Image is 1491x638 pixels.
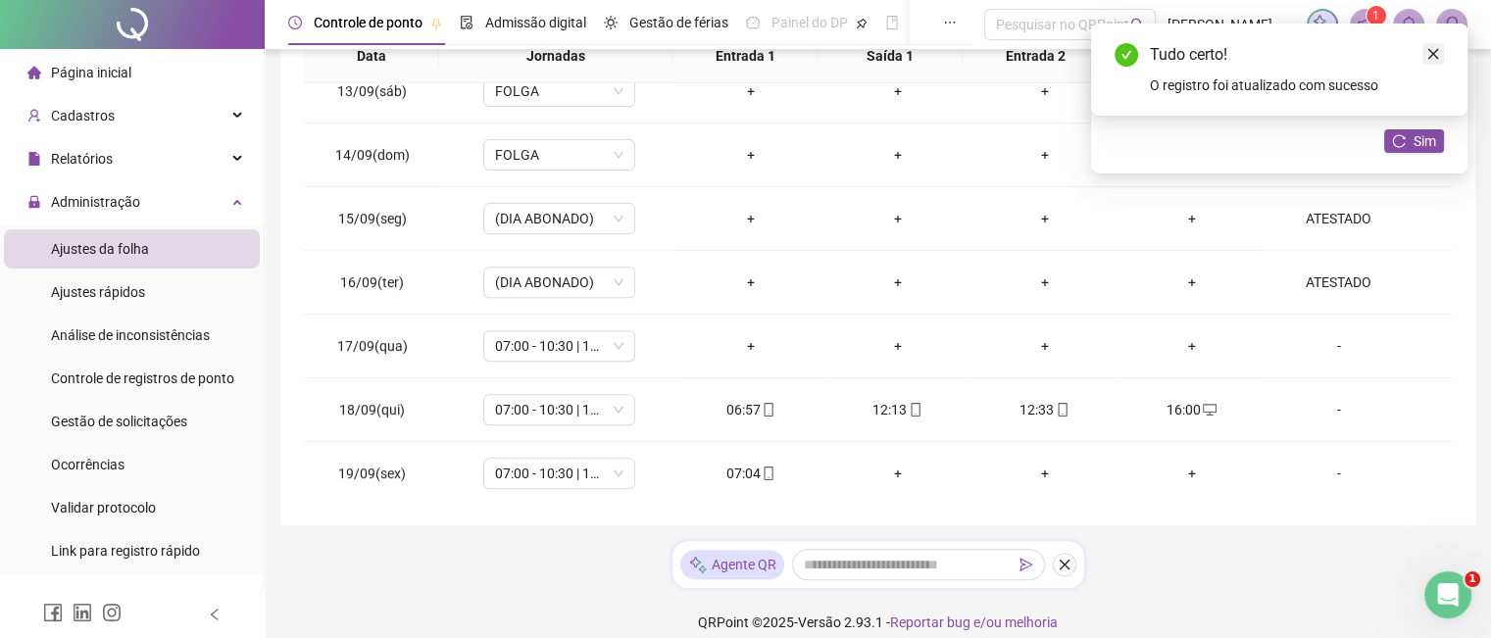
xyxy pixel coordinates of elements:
[1134,208,1250,229] div: +
[460,16,473,29] span: file-done
[439,29,672,83] th: Jornadas
[495,331,623,361] span: 07:00 - 10:30 | 11:00 - 16:18
[1134,271,1250,293] div: +
[335,147,410,163] span: 14/09(dom)
[340,274,404,290] span: 16/09(ter)
[51,108,115,123] span: Cadastros
[987,463,1103,484] div: +
[208,608,222,621] span: left
[1367,6,1386,25] sup: 1
[43,603,63,622] span: facebook
[693,463,809,484] div: 07:04
[746,16,760,29] span: dashboard
[840,463,956,484] div: +
[963,29,1108,83] th: Entrada 2
[1280,463,1396,484] div: -
[51,414,187,429] span: Gestão de solicitações
[885,16,899,29] span: book
[693,335,809,357] div: +
[288,16,302,29] span: clock-circle
[693,80,809,102] div: +
[304,29,439,83] th: Data
[495,204,623,233] span: (DIA ABONADO)
[51,500,156,515] span: Validar protocolo
[987,399,1103,420] div: 12:33
[430,18,442,29] span: pushpin
[1019,558,1033,571] span: send
[1134,463,1250,484] div: +
[495,395,623,424] span: 07:00 - 10:30 | 11:00 - 16:18
[495,140,623,170] span: FOLGA
[760,466,775,480] span: mobile
[339,402,405,417] span: 18/09(qui)
[771,15,848,30] span: Painel do DP
[1134,335,1250,357] div: +
[680,550,784,579] div: Agente QR
[1280,399,1396,420] div: -
[840,271,956,293] div: +
[1426,47,1440,61] span: close
[1168,14,1295,35] span: [PERSON_NAME] - [PERSON_NAME]
[1280,271,1396,293] div: ATESTADO
[51,543,200,559] span: Link para registro rápido
[51,151,113,167] span: Relatórios
[840,399,956,420] div: 12:13
[1372,9,1379,23] span: 1
[102,603,122,622] span: instagram
[338,466,406,481] span: 19/09(sex)
[337,338,408,354] span: 17/09(qua)
[51,457,124,472] span: Ocorrências
[1280,208,1396,229] div: ATESTADO
[495,268,623,297] span: (DIA ABONADO)
[604,16,618,29] span: sun
[840,144,956,166] div: +
[693,399,809,420] div: 06:57
[840,80,956,102] div: +
[1130,18,1145,32] span: search
[1465,571,1480,587] span: 1
[51,241,149,257] span: Ajustes da folha
[51,65,131,80] span: Página inicial
[987,208,1103,229] div: +
[943,16,957,29] span: ellipsis
[485,15,586,30] span: Admissão digital
[987,144,1103,166] div: +
[1312,14,1333,35] img: sparkle-icon.fc2bf0ac1784a2077858766a79e2daf3.svg
[840,208,956,229] div: +
[1424,571,1471,618] iframe: Intercom live chat
[987,80,1103,102] div: +
[693,271,809,293] div: +
[693,208,809,229] div: +
[495,459,623,488] span: 07:00 - 10:30 | 11:00 - 16:18
[672,29,818,83] th: Entrada 1
[1201,403,1217,417] span: desktop
[314,15,422,30] span: Controle de ponto
[1400,16,1417,33] span: bell
[51,194,140,210] span: Administração
[840,335,956,357] div: +
[987,271,1103,293] div: +
[1422,43,1444,65] a: Close
[51,284,145,300] span: Ajustes rápidos
[907,403,922,417] span: mobile
[1357,16,1374,33] span: notification
[27,152,41,166] span: file
[338,211,407,226] span: 15/09(seg)
[798,614,841,630] span: Versão
[856,18,868,29] span: pushpin
[987,335,1103,357] div: +
[73,603,92,622] span: linkedin
[27,195,41,209] span: lock
[337,83,407,99] span: 13/09(sáb)
[1115,43,1138,67] span: check-circle
[27,109,41,123] span: user-add
[1437,10,1466,39] img: 89511
[51,327,210,343] span: Análise de inconsistências
[693,144,809,166] div: +
[1134,399,1250,420] div: 16:00
[629,15,728,30] span: Gestão de férias
[1054,403,1069,417] span: mobile
[1150,43,1444,67] div: Tudo certo!
[1392,134,1406,148] span: reload
[51,590,127,606] span: Exportações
